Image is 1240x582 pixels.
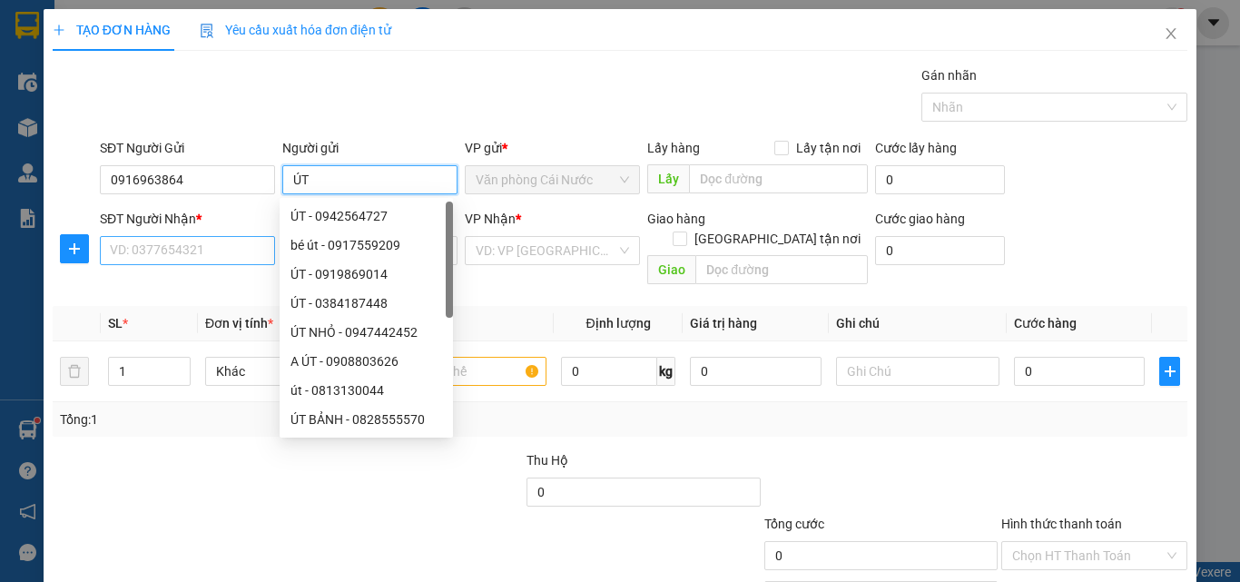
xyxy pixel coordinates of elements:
label: Gán nhãn [921,68,977,83]
div: ÚT - 0384187448 [280,289,453,318]
div: ÚT - 0384187448 [290,293,442,313]
span: Yêu cầu xuất hóa đơn điện tử [200,23,391,37]
input: 0 [690,357,821,386]
span: SL [108,316,123,330]
th: Ghi chú [829,306,1007,341]
div: A ÚT - 0908803626 [290,351,442,371]
div: A ÚT - 0908803626 [280,347,453,376]
div: ÚT - 0919869014 [290,264,442,284]
input: Cước lấy hàng [875,165,1005,194]
span: Đơn vị tính [205,316,273,330]
div: ÚT NHỎ - 0947442452 [290,322,442,342]
span: Giao hàng [647,212,705,226]
span: plus [53,24,65,36]
button: delete [60,357,89,386]
div: ÚT - 0919869014 [280,260,453,289]
input: Dọc đường [695,255,868,284]
button: plus [60,234,89,263]
div: bé út - 0917559209 [290,235,442,255]
span: VP Nhận [465,212,516,226]
label: Cước giao hàng [875,212,965,226]
span: Khác [216,358,358,385]
span: Văn phòng Cái Nước [476,166,629,193]
div: ÚT BẢNH - 0828555570 [290,409,442,429]
span: close [1164,26,1178,41]
span: [GEOGRAPHIC_DATA] tận nơi [687,229,868,249]
input: Ghi Chú [836,357,999,386]
span: plus [61,242,88,256]
span: Lấy [647,164,689,193]
div: Người gửi [282,138,458,158]
span: Giá trị hàng [690,316,757,330]
div: SĐT Người Gửi [100,138,275,158]
span: Định lượng [586,316,650,330]
span: TẠO ĐƠN HÀNG [53,23,171,37]
div: Tổng: 1 [60,409,480,429]
span: Tổng cước [764,517,824,531]
div: SĐT Người Nhận [100,209,275,229]
div: ÚT - 0942564727 [280,202,453,231]
div: VP gửi [465,138,640,158]
div: bé út - 0917559209 [280,231,453,260]
span: Cước hàng [1014,316,1077,330]
span: Lấy tận nơi [789,138,868,158]
span: kg [657,357,675,386]
div: út - 0813130044 [290,380,442,400]
label: Hình thức thanh toán [1001,517,1122,531]
button: Close [1146,9,1196,60]
div: út - 0813130044 [280,376,453,405]
span: Thu Hộ [527,453,568,468]
div: ÚT BẢNH - 0828555570 [280,405,453,434]
input: Cước giao hàng [875,236,1005,265]
input: VD: Bàn, Ghế [383,357,546,386]
img: icon [200,24,214,38]
span: Lấy hàng [647,141,700,155]
div: ÚT - 0942564727 [290,206,442,226]
button: plus [1159,357,1180,386]
span: plus [1160,364,1179,379]
div: ÚT NHỎ - 0947442452 [280,318,453,347]
span: Giao [647,255,695,284]
input: Dọc đường [689,164,868,193]
label: Cước lấy hàng [875,141,957,155]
